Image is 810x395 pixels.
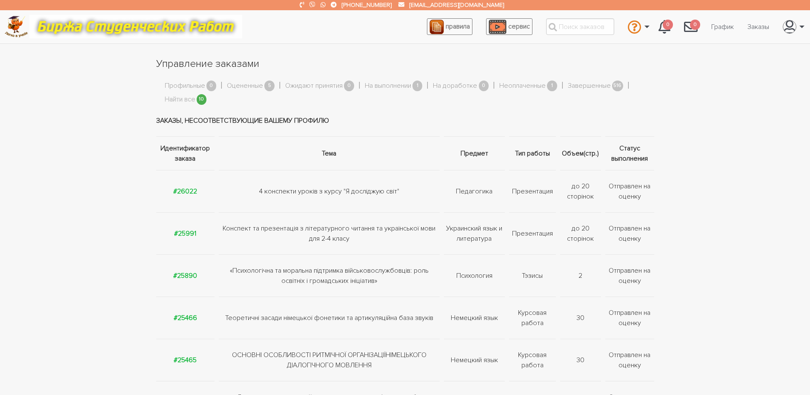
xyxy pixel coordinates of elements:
td: Курсовая работа [507,339,558,381]
a: сервис [486,18,532,35]
a: Профильные [165,81,205,92]
td: до 20 сторінок [558,170,603,213]
td: Немецкий язык [442,339,507,381]
a: #25890 [173,271,197,280]
th: Тип работы [507,137,558,170]
th: Объем(стр.) [558,137,603,170]
span: 0 [206,81,217,91]
span: 10 [197,94,207,105]
a: На выполнении [365,81,411,92]
a: #25465 [174,356,197,364]
td: до 20 сторінок [558,213,603,255]
td: 30 [558,297,603,339]
h1: Управление заказами [156,57,654,71]
a: Заказы [741,19,776,35]
a: #25466 [174,314,197,322]
td: Отправлен на оценку [603,339,654,381]
img: agreement_icon-feca34a61ba7f3d1581b08bc946b2ec1ccb426f67415f344566775c155b7f62c.png [429,20,444,34]
a: [EMAIL_ADDRESS][DOMAIN_NAME] [409,1,504,9]
a: #26022 [173,187,197,196]
td: Немецкий язык [442,297,507,339]
a: На доработке [433,81,477,92]
span: 0 [663,20,673,30]
th: Идентификатор заказа [156,137,217,170]
span: правила [446,22,470,31]
td: 30 [558,339,603,381]
td: Теоретичні засади німецької фонетики та артикуляційна база звуків [217,297,442,339]
td: Конспект та презентація з літературного читання та української мови для 2-4 класу [217,213,442,255]
td: Заказы, несоответствующие вашему профилю [156,105,654,137]
td: Отправлен на оценку [603,213,654,255]
td: 2 [558,255,603,297]
td: Отправлен на оценку [603,170,654,213]
a: Завершенные [568,81,611,92]
span: 1 [412,81,423,91]
span: сервис [508,22,530,31]
td: Отправлен на оценку [603,255,654,297]
td: Тэзисы [507,255,558,297]
td: ОСНОВНІ ОСОБЛИВОСТІ РИТМІЧНОЇ ОРГАНІЗАЦІЇНІМЕЦЬКОГО ДІАЛОГІЧНОГО МОВЛЕННЯ [217,339,442,381]
span: 1 [547,81,557,91]
span: 516 [612,81,623,91]
td: Презентация [507,170,558,213]
td: Курсовая работа [507,297,558,339]
span: 0 [479,81,489,91]
input: Поиск заказов [546,18,614,35]
a: 0 [652,15,677,38]
td: Украинский язык и литература [442,213,507,255]
a: Найти все [165,94,195,105]
span: 0 [344,81,354,91]
span: 5 [264,81,275,91]
th: Предмет [442,137,507,170]
td: Психология [442,255,507,297]
img: motto-12e01f5a76059d5f6a28199ef077b1f78e012cfde436ab5cf1d4517935686d32.gif [29,15,242,38]
span: 0 [690,20,700,30]
a: Ожидают принятия [285,81,343,92]
th: Статус выполнения [603,137,654,170]
a: #25991 [174,229,196,238]
td: 4 конспекти уроків з курсу "Я досліджую світ" [217,170,442,213]
a: 0 [677,15,704,38]
td: Педагогика [442,170,507,213]
a: Неоплаченные [499,81,546,92]
a: График [704,19,741,35]
a: Оцененные [227,81,263,92]
img: logo-c4363faeb99b52c628a42810ed6dfb4293a56d4e4775eb116515dfe7f33672af.png [5,16,28,37]
img: play_icon-49f7f135c9dc9a03216cfdbccbe1e3994649169d890fb554cedf0eac35a01ba8.png [489,20,507,34]
td: Отправлен на оценку [603,297,654,339]
td: «Психологічна та моральна підтримка військовослужбовців: роль освітніх і громадських ініціатив» [217,255,442,297]
td: Презентация [507,213,558,255]
a: [PHONE_NUMBER] [342,1,392,9]
a: правила [427,18,472,35]
th: Тема [217,137,442,170]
